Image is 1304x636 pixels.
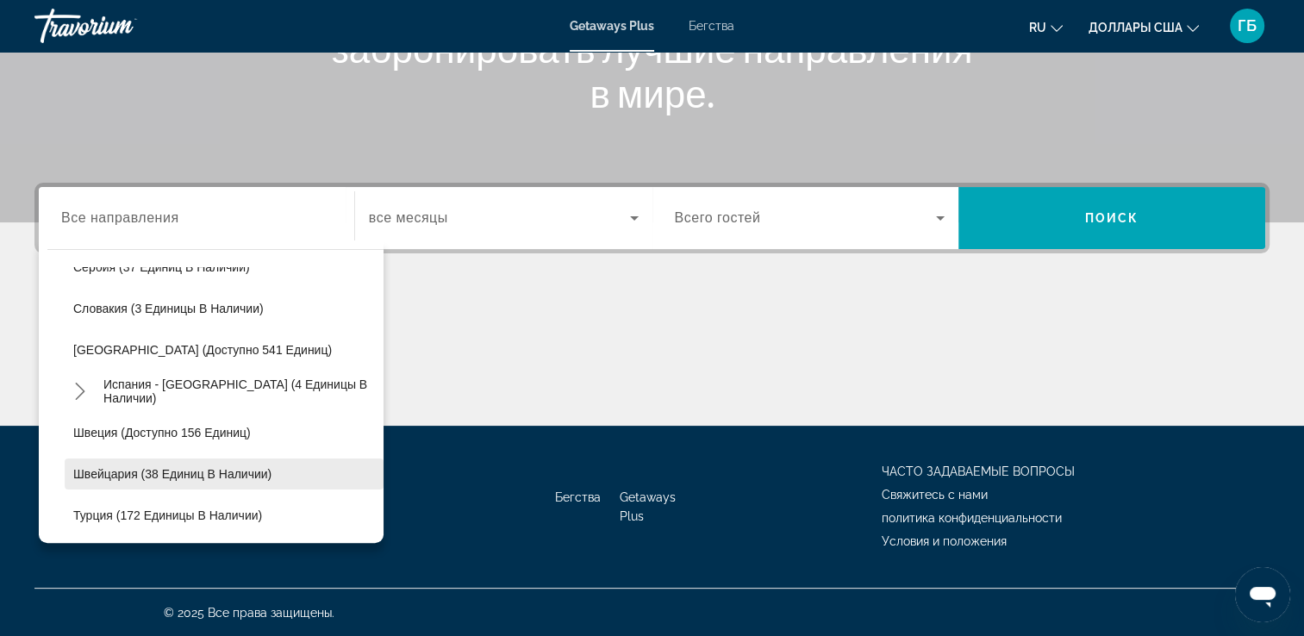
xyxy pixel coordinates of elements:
[689,19,734,33] a: Бегства
[65,458,384,489] button: Выберите направление: Швейцария (доступно 38 единиц)
[1225,8,1270,44] button: Пользовательское меню
[73,508,262,522] span: Турция (172 единицы в наличии)
[65,252,384,283] button: Выберите направление: Сербия (доступно 37 единиц)
[65,417,384,448] button: Выберите направление: Швеция (доступно 156 единиц)
[1238,17,1257,34] span: ГБ
[39,240,384,543] div: Варианты направлений
[73,426,251,440] span: Швеция (доступно 156 единиц)
[882,511,1062,525] a: политика конфиденциальности
[882,465,1075,478] a: ЧАСТО ЗАДАВАЕМЫЕ ВОПРОСЫ
[103,377,375,405] span: Испания - [GEOGRAPHIC_DATA] (4 единицы в наличии)
[65,377,95,407] button: Переключить Испания - Канарские острова (доступно 4 единицы) подменю
[882,534,1007,548] a: Условия и положения
[675,210,761,225] span: Всего гостей
[1089,21,1182,34] span: Доллары США
[570,19,654,33] a: Getaways Plus
[1029,15,1063,40] button: Изменение языка
[164,606,334,620] span: © 2025 Все права защищены.
[1085,211,1139,225] span: Поиск
[95,376,384,407] button: Выберите направление: Испания - Канарские острова (4 единицы в наличии)
[73,343,332,357] span: [GEOGRAPHIC_DATA] (доступно 541 единиц)
[34,3,207,48] a: Травориум
[73,467,271,481] span: Швейцария (38 единиц в наличии)
[39,187,1265,249] div: Виджет поиска
[65,500,384,531] button: Выберите направление: Турция (доступно 172 единиц)
[1235,567,1290,622] iframe: Кнопка запуска окна обмена сообщениями
[65,334,384,365] button: Выберите направление: Испания (доступно 541 единиц)
[1029,21,1046,34] span: ru
[1089,15,1199,40] button: Изменить валюту
[958,187,1265,249] button: Искать
[61,210,179,225] span: Все направления
[555,490,601,504] a: Бегства
[61,209,332,229] input: Выберите направление
[620,490,676,523] a: Getaways Plus
[369,210,448,225] span: все месяцы
[65,293,384,324] button: Выберите направление: Словакия (3 единицы в наличии)
[73,302,264,315] span: Словакия (3 единицы в наличии)
[882,488,988,502] a: Свяжитесь с нами
[73,260,250,274] span: Сербия (37 единиц в наличии)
